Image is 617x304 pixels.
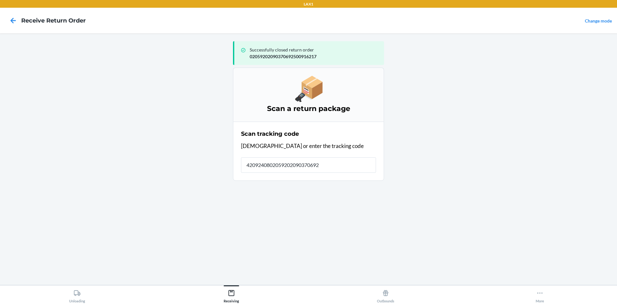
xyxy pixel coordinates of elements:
[250,46,379,53] p: Successfully closed return order
[154,285,308,303] button: Receiving
[250,53,379,60] p: 02059202090370692500916217
[69,287,85,303] div: Unloading
[585,18,612,23] a: Change mode
[308,285,463,303] button: Outbounds
[241,104,376,114] h3: Scan a return package
[224,287,239,303] div: Receiving
[536,287,544,303] div: More
[377,287,394,303] div: Outbounds
[241,130,299,138] h2: Scan tracking code
[463,285,617,303] button: More
[241,157,376,173] input: Tracking code
[304,1,313,7] p: LAX1
[21,16,86,25] h4: Receive Return Order
[241,142,376,150] p: [DEMOGRAPHIC_DATA] or enter the tracking code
